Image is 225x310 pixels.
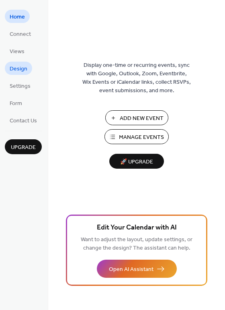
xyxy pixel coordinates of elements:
span: Manage Events [119,133,164,142]
span: Edit Your Calendar with AI [97,222,177,234]
span: Form [10,99,22,108]
button: Manage Events [104,129,169,144]
a: Connect [5,27,36,40]
span: Contact Us [10,117,37,125]
span: Want to adjust the layout, update settings, or change the design? The assistant can help. [81,234,192,254]
button: Add New Event [105,110,168,125]
button: Open AI Assistant [97,260,177,278]
span: 🚀 Upgrade [114,157,159,167]
span: Design [10,65,27,73]
span: Upgrade [11,143,36,152]
span: Connect [10,30,31,39]
a: Form [5,96,27,110]
button: 🚀 Upgrade [109,154,164,169]
span: Home [10,13,25,21]
a: Contact Us [5,114,42,127]
span: Add New Event [120,114,164,123]
span: Settings [10,82,31,91]
button: Upgrade [5,139,42,154]
a: Design [5,62,32,75]
a: Home [5,10,30,23]
a: Settings [5,79,35,92]
span: Views [10,48,25,56]
span: Display one-time or recurring events, sync with Google, Outlook, Zoom, Eventbrite, Wix Events or ... [82,61,191,95]
span: Open AI Assistant [109,265,153,274]
a: Views [5,44,29,58]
